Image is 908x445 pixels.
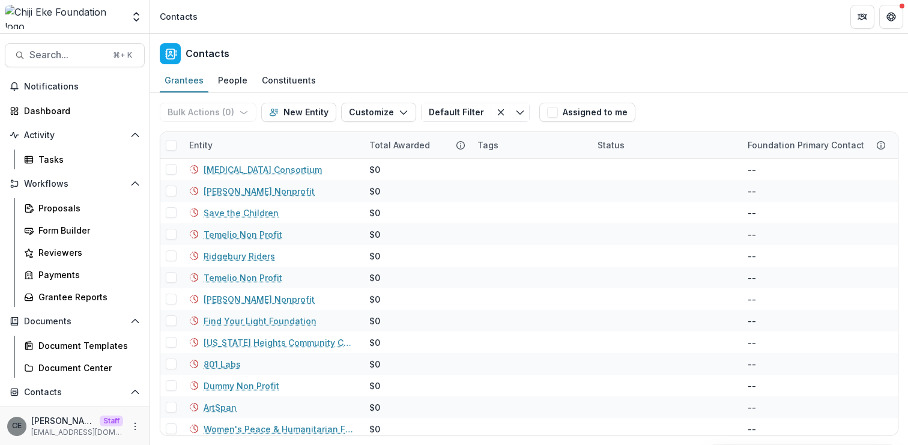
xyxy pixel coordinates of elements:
div: Document Templates [38,339,135,352]
div: -- [748,401,756,414]
div: Foundation Primary Contact [740,132,891,158]
div: $0 [369,423,380,435]
div: -- [748,423,756,435]
div: -- [748,380,756,392]
div: Grantee Reports [38,291,135,303]
button: Bulk Actions (0) [160,103,256,122]
a: Document Templates [19,336,145,356]
a: Constituents [257,69,321,92]
div: -- [748,228,756,241]
span: Documents [24,316,126,327]
a: Document Center [19,358,145,378]
span: Notifications [24,82,140,92]
a: 801 Labs [204,358,241,371]
button: Open Documents [5,312,145,331]
div: -- [748,315,756,327]
p: [EMAIL_ADDRESS][DOMAIN_NAME] [31,427,123,438]
div: Entity [182,132,362,158]
div: $0 [369,185,380,198]
div: Total Awarded [362,132,470,158]
div: Status [590,132,740,158]
a: Dummy Non Profit [204,380,279,392]
span: Search... [29,49,106,61]
a: ArtSpan [204,401,237,414]
a: Grantee Reports [19,287,145,307]
a: [MEDICAL_DATA] Consortium [204,163,322,176]
div: -- [748,271,756,284]
div: Entity [182,139,220,151]
div: Contacts [160,10,198,23]
button: Assigned to me [539,103,635,122]
a: Proposals [19,198,145,218]
a: Tasks [19,150,145,169]
div: Tags [470,132,590,158]
div: -- [748,250,756,262]
button: Clear filter [491,103,510,122]
div: Form Builder [38,224,135,237]
div: Foundation Primary Contact [740,139,871,151]
div: $0 [369,207,380,219]
a: Reviewers [19,243,145,262]
p: Staff [100,416,123,426]
a: Dashboard [5,101,145,121]
button: Search... [5,43,145,67]
div: Status [590,139,632,151]
div: -- [748,358,756,371]
a: Temelio Non Profit [204,228,282,241]
button: Partners [850,5,874,29]
span: Activity [24,130,126,141]
p: [PERSON_NAME] [31,414,95,427]
span: Contacts [24,387,126,398]
div: -- [748,207,756,219]
div: $0 [369,228,380,241]
div: Grantees [160,71,208,89]
a: Form Builder [19,220,145,240]
div: Tags [470,139,506,151]
button: New Entity [261,103,336,122]
a: Grantees [160,69,208,92]
span: Workflows [24,179,126,189]
a: [US_STATE] Heights Community Choir [204,336,355,349]
div: -- [748,336,756,349]
div: -- [748,293,756,306]
a: [PERSON_NAME] Nonprofit [204,293,315,306]
div: Reviewers [38,246,135,259]
button: Notifications [5,77,145,96]
div: $0 [369,250,380,262]
button: Customize [341,103,416,122]
div: Payments [38,268,135,281]
button: Open entity switcher [128,5,145,29]
nav: breadcrumb [155,8,202,25]
img: Chiji Eke Foundation logo [5,5,123,29]
a: Save the Children [204,207,279,219]
a: People [213,69,252,92]
div: $0 [369,271,380,284]
div: Constituents [257,71,321,89]
button: Get Help [879,5,903,29]
h2: Contacts [186,48,229,59]
a: Ridgebury Riders [204,250,275,262]
button: Toggle menu [510,103,530,122]
div: Dashboard [24,104,135,117]
div: Tasks [38,153,135,166]
a: Find Your Light Foundation [204,315,316,327]
div: $0 [369,293,380,306]
div: Chiji Eke [12,422,22,430]
div: Document Center [38,362,135,374]
button: Open Contacts [5,383,145,402]
a: Payments [19,265,145,285]
div: $0 [369,315,380,327]
button: Open Workflows [5,174,145,193]
div: $0 [369,336,380,349]
a: Temelio Non Profit [204,271,282,284]
div: $0 [369,401,380,414]
a: Women's Peace & Humanitarian Fund [204,423,355,435]
div: People [213,71,252,89]
div: $0 [369,358,380,371]
div: -- [748,163,756,176]
button: More [128,419,142,434]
